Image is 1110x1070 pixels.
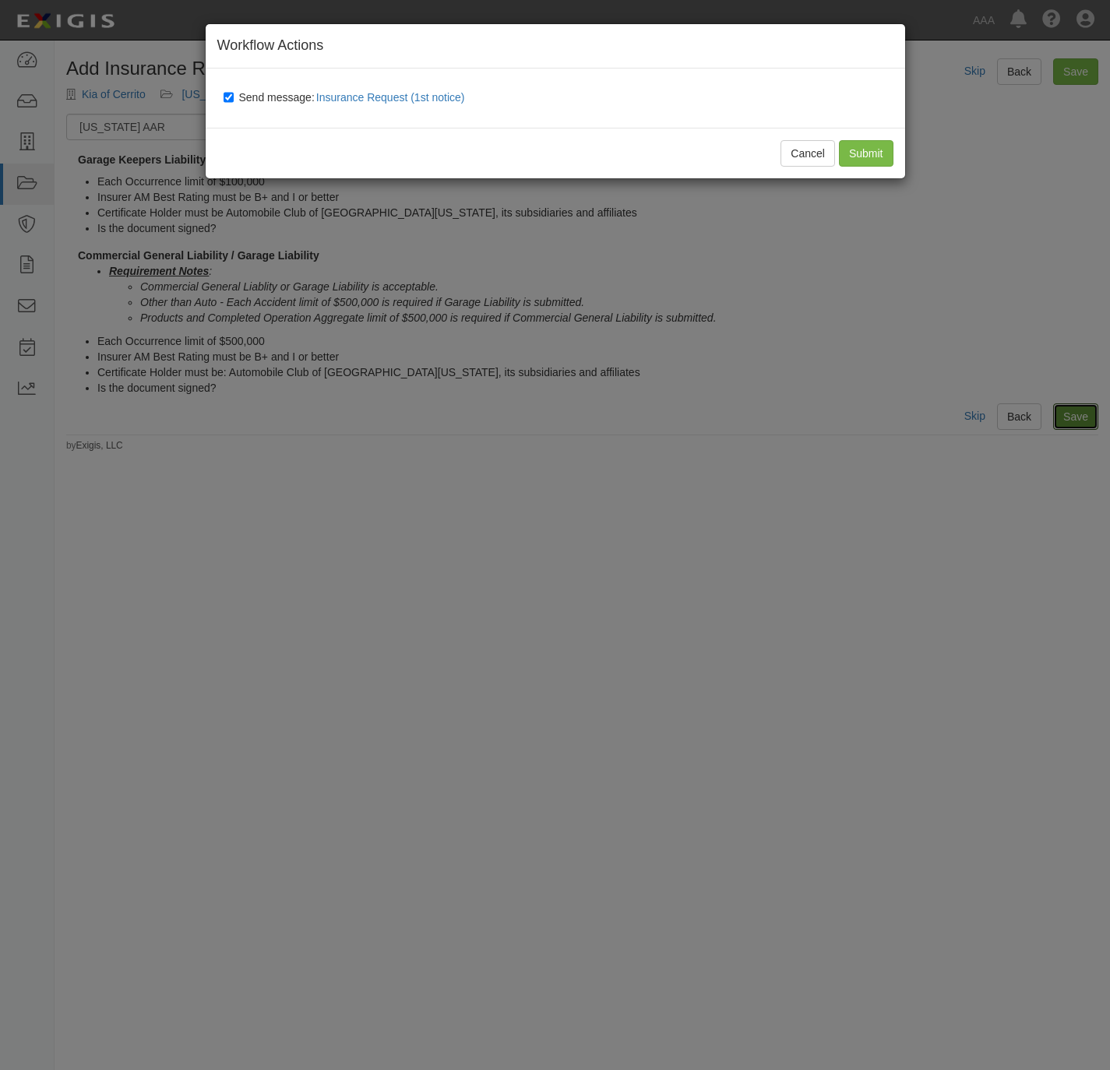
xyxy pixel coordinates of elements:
[781,140,835,167] button: Cancel
[217,36,893,56] h4: Workflow Actions
[224,91,234,104] input: Send message:Insurance Request (1st notice)
[316,91,465,104] span: Insurance Request (1st notice)
[315,87,471,107] button: Send message:
[839,140,893,167] input: Submit
[239,91,471,104] span: Send message:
